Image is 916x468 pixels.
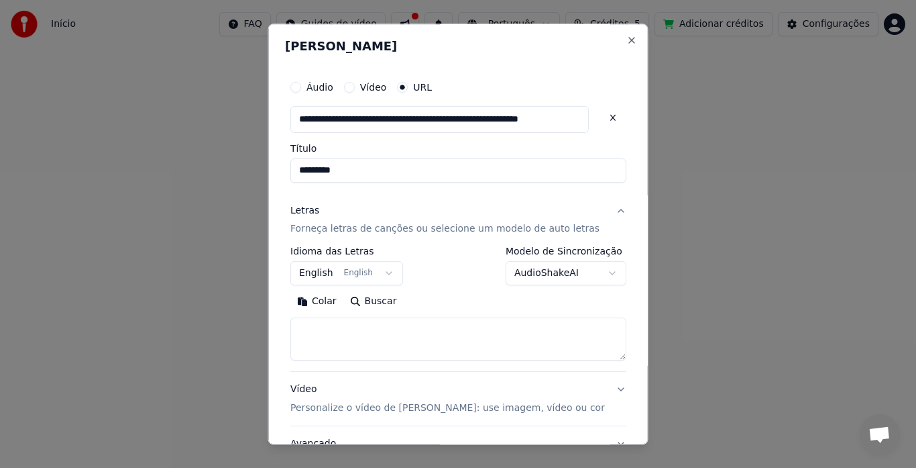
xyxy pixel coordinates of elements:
[359,83,386,92] label: Vídeo
[290,427,626,462] button: Avançado
[290,291,343,313] button: Colar
[413,83,432,92] label: URL
[290,373,626,426] button: VídeoPersonalize o vídeo de [PERSON_NAME]: use imagem, vídeo ou cor
[343,291,403,313] button: Buscar
[290,144,626,153] label: Título
[290,223,599,236] p: Forneça letras de canções ou selecione um modelo de auto letras
[306,83,333,92] label: Áudio
[505,247,626,256] label: Modelo de Sincronização
[285,40,632,52] h2: [PERSON_NAME]
[290,402,605,416] p: Personalize o vídeo de [PERSON_NAME]: use imagem, vídeo ou cor
[290,204,319,218] div: Letras
[290,247,403,256] label: Idioma das Letras
[290,383,605,416] div: Vídeo
[290,247,626,372] div: LetrasForneça letras de canções ou selecione um modelo de auto letras
[290,193,626,247] button: LetrasForneça letras de canções ou selecione um modelo de auto letras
